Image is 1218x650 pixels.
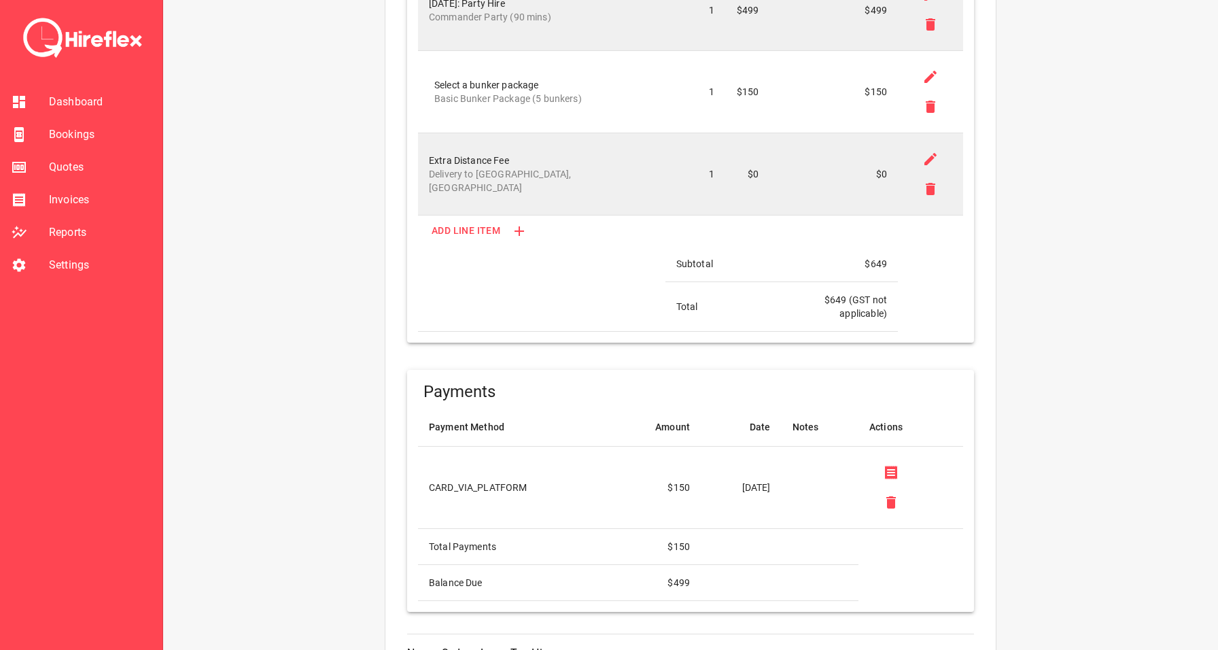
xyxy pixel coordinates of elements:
[423,381,963,403] h5: Payments
[610,529,701,565] td: $ 150
[429,167,655,194] p: Delivery to [GEOGRAPHIC_DATA], [GEOGRAPHIC_DATA]
[665,133,725,216] td: 1
[701,447,782,529] td: [DATE]
[610,408,701,447] th: Amount
[770,51,898,133] td: $150
[49,94,152,110] span: Dashboard
[770,133,898,216] td: $0
[429,10,655,24] p: Commander Party (90 mins)
[418,447,610,529] td: CARD_VIA_PLATFORM
[665,51,725,133] td: 1
[701,408,782,447] th: Date
[418,529,610,565] td: Total Payments
[665,281,770,331] td: Total
[49,224,152,241] span: Reports
[725,51,770,133] td: $150
[432,222,500,239] span: Add Line Item
[49,192,152,208] span: Invoices
[858,408,963,447] th: Actions
[418,216,541,246] button: Add Line Item
[610,565,701,601] td: $ 499
[49,257,152,273] span: Settings
[434,92,655,105] p: Basic Bunker Package (5 bunkers)
[770,281,898,331] td: $ 649 (GST not applicable)
[49,159,152,175] span: Quotes
[665,246,770,282] td: Subtotal
[610,447,701,529] td: $ 150
[429,154,655,194] div: Extra Distance Fee
[770,246,898,282] td: $ 649
[418,408,610,447] th: Payment Method
[782,408,858,447] th: Notes
[725,133,770,216] td: $0
[418,565,610,601] td: Balance Due
[434,78,655,105] div: Select a bunker package
[49,126,152,143] span: Bookings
